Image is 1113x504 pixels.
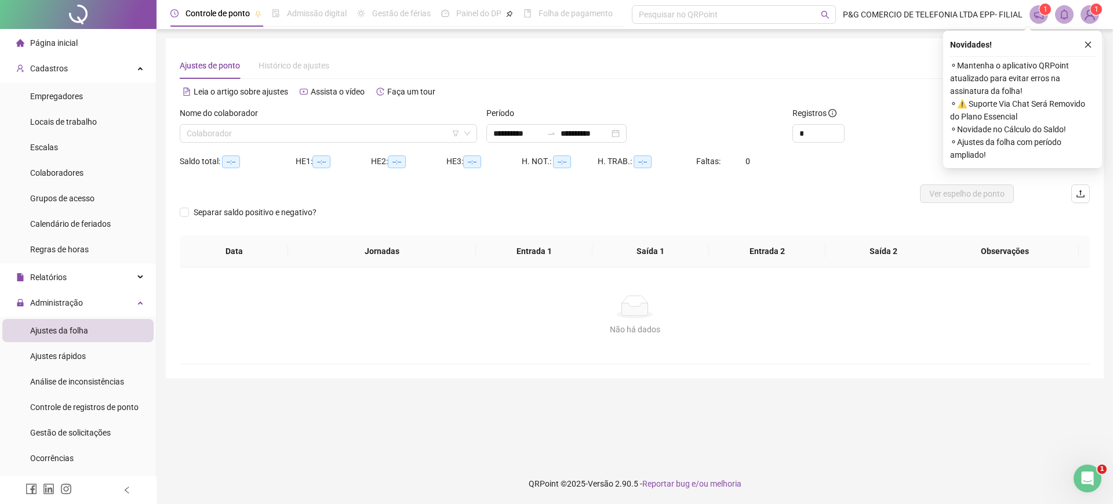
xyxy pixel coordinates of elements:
[821,10,830,19] span: search
[1094,5,1099,13] span: 1
[1090,3,1102,15] sup: Atualize o seu contato no menu Meus Dados
[157,463,1113,504] footer: QRPoint © 2025 - 2.90.5 -
[1039,3,1051,15] sup: 1
[792,107,836,119] span: Registros
[300,88,308,96] span: youtube
[522,155,598,168] div: H. NOT.:
[920,184,1014,203] button: Ver espelho de ponto
[30,273,67,282] span: Relatórios
[30,298,83,307] span: Administração
[463,155,481,168] span: --:--
[272,9,280,17] span: file-done
[950,136,1095,161] span: ⚬ Ajustes da folha com período ampliado!
[30,38,78,48] span: Página inicial
[950,38,992,51] span: Novidades !
[547,129,556,138] span: to
[180,107,265,119] label: Nome do colaborador
[446,155,522,168] div: HE 3:
[588,479,613,488] span: Versão
[288,235,476,267] th: Jornadas
[506,10,513,17] span: pushpin
[30,428,111,437] span: Gestão de solicitações
[950,97,1095,123] span: ⚬ ⚠️ Suporte Via Chat Será Removido do Plano Essencial
[180,61,240,70] span: Ajustes de ponto
[843,8,1023,21] span: P&G COMERCIO DE TELEFONIA LTDA EPP- FILIAL
[634,155,652,168] span: --:--
[464,130,471,137] span: down
[1097,465,1107,474] span: 1
[452,130,459,137] span: filter
[287,9,347,18] span: Admissão digital
[1076,189,1085,198] span: upload
[26,483,37,495] span: facebook
[16,64,24,72] span: user-add
[1059,9,1070,20] span: bell
[43,483,54,495] span: linkedin
[30,168,83,177] span: Colaboradores
[1034,9,1044,20] span: notification
[185,9,250,18] span: Controle de ponto
[828,109,836,117] span: info-circle
[30,351,86,361] span: Ajustes rápidos
[539,9,613,18] span: Folha de pagamento
[254,10,261,17] span: pushpin
[30,143,58,152] span: Escalas
[547,129,556,138] span: swap-right
[372,9,431,18] span: Gestão de férias
[311,87,365,96] span: Assista o vídeo
[456,9,501,18] span: Painel do DP
[16,273,24,281] span: file
[696,157,722,166] span: Faltas:
[222,155,240,168] span: --:--
[441,9,449,17] span: dashboard
[745,157,750,166] span: 0
[194,323,1076,336] div: Não há dados
[30,403,139,412] span: Controle de registros de ponto
[1084,41,1092,49] span: close
[30,219,111,229] span: Calendário de feriados
[30,326,88,335] span: Ajustes da folha
[387,87,435,96] span: Faça um tour
[598,155,696,168] div: H. TRAB.:
[30,454,74,463] span: Ocorrências
[486,107,522,119] label: Período
[553,155,571,168] span: --:--
[30,64,68,73] span: Cadastros
[357,9,365,17] span: sun
[825,235,942,267] th: Saída 2
[476,235,592,267] th: Entrada 1
[931,235,1079,267] th: Observações
[194,87,288,96] span: Leia o artigo sobre ajustes
[16,39,24,47] span: home
[259,61,329,70] span: Histórico de ajustes
[180,155,296,168] div: Saldo total:
[30,194,94,203] span: Grupos de acesso
[30,92,83,101] span: Empregadores
[30,377,124,386] span: Análise de inconsistências
[388,155,406,168] span: --:--
[1043,5,1047,13] span: 1
[183,88,191,96] span: file-text
[371,155,446,168] div: HE 2:
[592,235,709,267] th: Saída 1
[709,235,825,267] th: Entrada 2
[189,206,321,219] span: Separar saldo positivo e negativo?
[296,155,371,168] div: HE 1:
[940,245,1070,258] span: Observações
[170,9,179,17] span: clock-circle
[950,123,1095,136] span: ⚬ Novidade no Cálculo do Saldo!
[123,486,131,494] span: left
[30,245,89,254] span: Regras de horas
[1081,6,1099,23] img: 7483
[180,235,288,267] th: Data
[376,88,384,96] span: history
[16,299,24,307] span: lock
[30,117,97,126] span: Locais de trabalho
[312,155,330,168] span: --:--
[1074,465,1101,492] iframe: Intercom live chat
[60,483,72,495] span: instagram
[950,59,1095,97] span: ⚬ Mantenha o aplicativo QRPoint atualizado para evitar erros na assinatura da folha!
[642,479,741,488] span: Reportar bug e/ou melhoria
[523,9,532,17] span: book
